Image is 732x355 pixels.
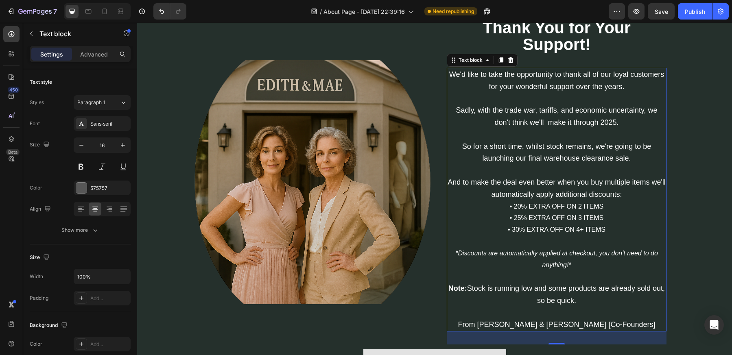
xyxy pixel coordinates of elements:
[655,8,668,15] span: Save
[3,3,61,20] button: 7
[30,139,51,150] div: Size
[80,50,108,59] p: Advanced
[30,120,40,127] div: Font
[373,180,467,187] span: • 20% EXTRA OFF ON 2 ITEMS
[321,298,518,306] span: From [PERSON_NAME] & [PERSON_NAME] [Co-Founders]
[74,269,130,284] input: Auto
[30,320,69,331] div: Background
[40,50,63,59] p: Settings
[137,23,732,355] iframe: Design area
[30,294,48,302] div: Padding
[226,327,369,349] a: Shop The 70% OFF Clearance Sale
[30,340,42,348] div: Color
[30,252,51,263] div: Size
[61,226,99,234] div: Show more
[30,184,42,192] div: Color
[373,192,467,198] span: • 25% EXTRA OFF ON 3 ITEMS
[311,261,330,270] strong: Note:
[678,3,712,20] button: Publish
[371,203,468,210] span: • 30% EXTRA OFF ON 4+ ITEMS
[30,273,43,280] div: Width
[433,8,474,15] span: Need republishing
[685,7,705,16] div: Publish
[325,120,514,140] span: So for a short time, whilst stock remains, we're going to be launching our final warehouse cleara...
[704,315,724,335] div: Open Intercom Messenger
[30,204,52,215] div: Align
[318,227,521,246] i: *Discounts are automatically applied at checkout, you don't need to do anything!*
[90,185,129,192] div: 575757
[30,223,131,237] button: Show more
[77,99,105,106] span: Paragraph 1
[53,7,57,16] p: 7
[648,3,675,20] button: Save
[319,83,520,104] span: Sadly, with the trade war, tariffs, and economic uncertainty, we don't think we'll make it throug...
[310,45,529,309] div: Rich Text Editor. Editing area: main
[74,95,131,110] button: Paragraph 1
[236,331,359,344] p: Shop The 70% OFF Clearance Sale
[90,341,129,348] div: Add...
[310,155,529,176] span: And to make the deal even better when you buy multiple items we'll automatically apply additional...
[8,87,20,93] div: 450
[39,29,109,39] p: Text block
[320,34,347,41] div: Text block
[90,295,129,302] div: Add...
[311,261,528,282] span: Stock is running low and some products are already sold out, so be quick.
[320,7,322,16] span: /
[90,120,129,128] div: Sans-serif
[323,7,405,16] span: About Page - [DATE] 22:39:16
[153,3,186,20] div: Undo/Redo
[6,149,20,155] div: Beta
[30,78,52,86] div: Text style
[312,48,527,68] span: We'd like to take the opportunity to thank all of our loyal customers for your wonderful support ...
[30,99,44,106] div: Styles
